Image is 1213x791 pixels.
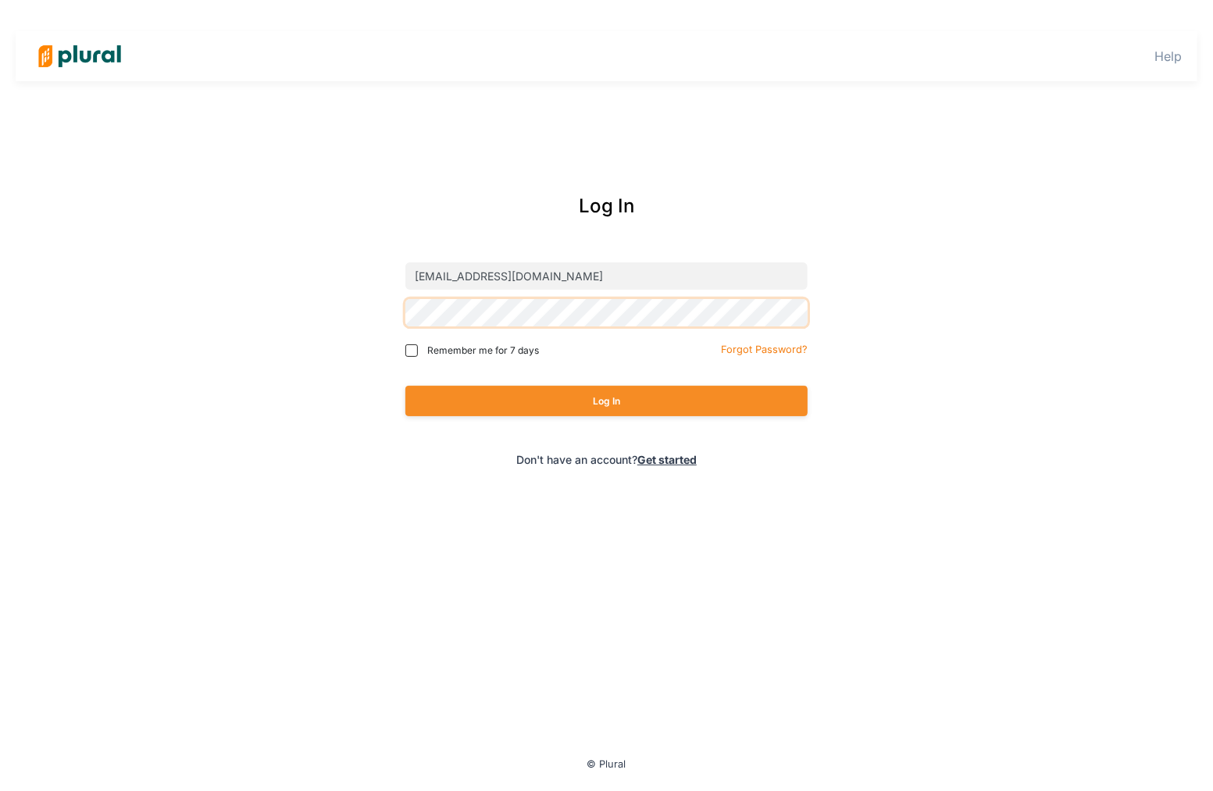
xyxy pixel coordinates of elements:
a: Get started [637,453,697,466]
button: Log In [405,386,808,416]
small: © Plural [587,758,626,770]
input: Email address [405,262,808,290]
iframe: Intercom live chat [1160,738,1197,775]
div: Don't have an account? [338,451,875,468]
img: Logo for Plural [25,29,134,84]
a: Help [1154,48,1182,64]
a: Forgot Password? [721,340,808,356]
span: Remember me for 7 days [427,344,539,358]
small: Forgot Password? [721,344,808,355]
div: Log In [338,192,875,220]
input: Remember me for 7 days [405,344,418,357]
